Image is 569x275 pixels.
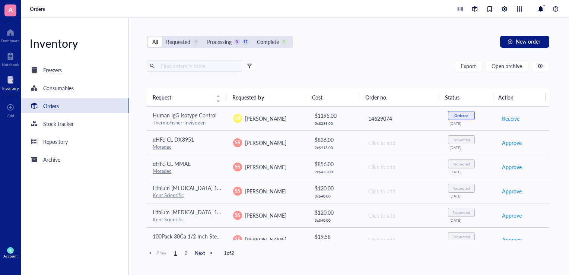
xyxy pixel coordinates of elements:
[315,111,356,120] div: $ 1195.00
[452,186,470,190] div: Requested
[152,38,158,46] div: All
[234,39,240,45] div: 0
[158,60,239,72] input: Find orders in table
[21,63,128,78] a: Freezers
[153,143,171,150] a: Moradec
[1,26,20,43] a: Dashboard
[2,86,19,91] div: Inventory
[181,250,190,256] span: 2
[315,170,356,174] div: 2 x $ 428.00
[315,160,356,168] div: $ 856.00
[315,184,356,192] div: $ 120.00
[449,194,490,198] div: [DATE]
[485,60,528,72] button: Open archive
[502,236,522,244] span: Approve
[502,137,522,149] button: Approve
[235,236,240,243] span: SS
[245,212,286,219] span: [PERSON_NAME]
[449,145,490,150] div: [DATE]
[362,107,442,131] td: 14629074
[153,208,315,216] span: Lithium [MEDICAL_DATA] 100/pk- Microvette® Prepared Micro Tubes
[245,187,286,195] span: [PERSON_NAME]
[500,36,549,48] button: New order
[147,88,226,106] th: Request
[43,84,74,92] div: Consumables
[362,203,442,227] td: Click to add
[315,218,356,222] div: 3 x $ 40.00
[224,250,234,256] span: 1 of 2
[21,98,128,113] a: Orders
[452,137,470,142] div: Requested
[2,74,19,91] a: Inventory
[362,179,442,203] td: Click to add
[502,163,522,171] span: Approve
[368,163,436,171] div: Click to add
[21,134,128,149] a: Repository
[43,102,59,110] div: Orders
[492,63,522,69] span: Open archive
[502,114,519,123] span: Receive
[502,211,522,219] span: Approve
[7,113,14,118] div: Add
[166,38,190,46] div: Requested
[43,66,62,74] div: Freezers
[315,145,356,150] div: 2 x $ 418.00
[502,209,522,221] button: Approve
[315,208,356,216] div: $ 120.00
[257,38,279,46] div: Complete
[153,167,171,174] a: Moradec
[502,185,522,197] button: Approve
[315,194,356,198] div: 3 x $ 40.00
[362,227,442,252] td: Click to add
[2,62,19,67] div: Notebook
[235,164,240,170] span: SS
[245,139,286,146] span: [PERSON_NAME]
[449,121,490,126] div: [DATE]
[502,161,522,173] button: Approve
[1,38,20,43] div: Dashboard
[516,38,540,44] span: New order
[368,236,436,244] div: Click to add
[226,88,306,106] th: Requested by
[502,139,522,147] span: Approve
[2,50,19,67] a: Notebook
[235,139,240,146] span: SS
[153,160,190,167] span: αHFc-CL-MMAE
[439,88,492,106] th: Status
[193,39,199,45] div: 9
[368,114,436,123] div: 14629074
[454,60,482,72] button: Export
[242,39,249,45] div: 17
[359,88,439,106] th: Order no.
[368,187,436,195] div: Click to add
[21,80,128,95] a: Consumables
[21,152,128,167] a: Archive
[153,136,194,143] span: αHFc-CL-DX8951
[315,121,356,126] div: 5 x $ 239.00
[21,36,128,51] div: Inventory
[153,119,205,126] a: ThermoFisher-Invivogen
[362,130,442,155] td: Click to add
[452,234,470,239] div: Requested
[9,5,13,14] span: A
[492,88,546,106] th: Action
[461,63,476,69] span: Export
[281,39,287,45] div: 9
[368,139,436,147] div: Click to add
[368,211,436,219] div: Click to add
[452,162,470,166] div: Requested
[315,136,356,144] div: $ 836.00
[449,218,490,222] div: [DATE]
[30,6,47,12] a: Orders
[306,88,359,106] th: Cost
[502,187,522,195] span: Approve
[153,93,212,101] span: Request
[235,212,240,219] span: SS
[245,115,286,122] span: [PERSON_NAME]
[362,155,442,179] td: Click to add
[502,234,522,246] button: Approve
[452,210,470,215] div: Requested
[171,250,180,256] span: 1
[195,250,215,256] span: Next
[454,113,468,118] div: Ordered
